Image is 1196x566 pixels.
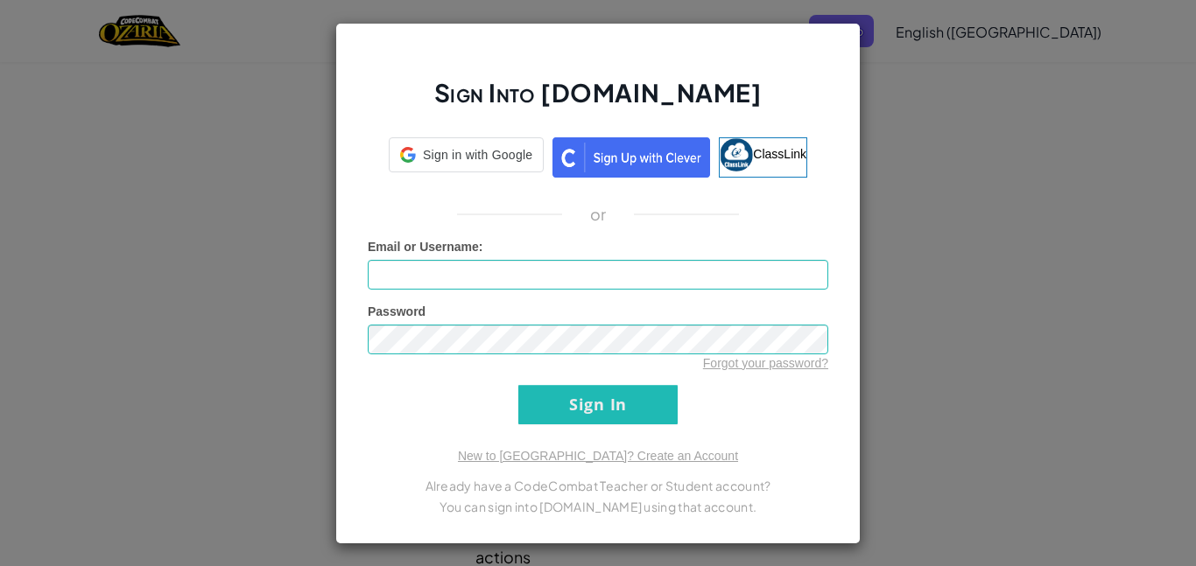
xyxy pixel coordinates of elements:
a: New to [GEOGRAPHIC_DATA]? Create an Account [458,449,738,463]
p: or [590,204,607,225]
label: : [368,238,483,255]
span: Email or Username [368,240,479,254]
span: Password [368,304,426,318]
img: classlink-logo-small.png [720,138,753,171]
h2: Sign Into [DOMAIN_NAME] [368,76,828,127]
span: Sign in with Google [423,146,532,164]
p: Already have a CodeCombat Teacher or Student account? [368,475,828,496]
span: ClassLink [753,146,806,160]
input: Sign In [518,385,678,424]
img: clever_sso_button@2x.png [552,137,710,178]
a: Forgot your password? [703,356,828,370]
p: You can sign into [DOMAIN_NAME] using that account. [368,496,828,517]
div: Sign in with Google [389,137,544,172]
a: Sign in with Google [389,137,544,178]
